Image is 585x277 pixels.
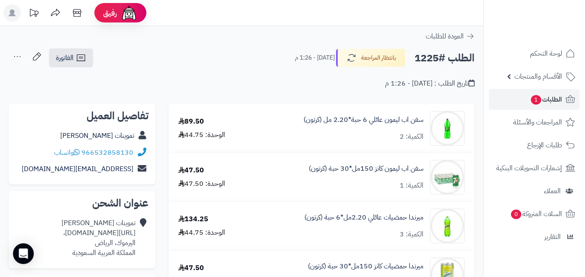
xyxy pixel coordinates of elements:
[120,4,138,22] img: ai-face.png
[295,54,335,62] small: [DATE] - 1:26 م
[178,130,225,140] div: الوحدة: 44.75
[426,31,464,41] span: العودة للطلبات
[60,131,134,141] a: تموينات [PERSON_NAME]
[178,166,204,175] div: 47.50
[526,21,577,39] img: logo-2.png
[304,213,423,223] a: ميرندا حمضيات عائلي 2.20مل*6 حبة (كرتون)
[22,164,133,174] a: [EMAIL_ADDRESS][DOMAIN_NAME]
[400,181,423,191] div: الكمية: 1
[414,49,475,67] h2: الطلب #1225
[400,229,423,239] div: الكمية: 3
[489,226,580,247] a: التقارير
[61,218,136,258] div: تموينات [PERSON_NAME] [URL][DOMAIN_NAME]، اليرموك، الرياض المملكة العربية السعودية
[385,79,475,89] div: تاريخ الطلب : [DATE] - 1:26 م
[178,117,204,127] div: 89.50
[430,111,464,146] img: 1747541306-e6e5e2d5-9b67-463e-b81b-59a02ee4-90x90.jpg
[510,208,562,220] span: السلات المتروكة
[56,53,74,63] span: الفاتورة
[23,4,45,24] a: تحديثات المنصة
[178,179,225,189] div: الوحدة: 47.50
[426,31,475,41] a: العودة للطلبات
[178,228,225,238] div: الوحدة: 44.75
[309,164,423,174] a: سفن اب ليمون كانز 150مل*30 حبة (كرتون)
[16,198,149,208] h2: عنوان الشحن
[103,8,117,18] span: رفيق
[489,112,580,133] a: المراجعات والأسئلة
[81,147,133,158] a: 966532858130
[489,158,580,178] a: إشعارات التحويلات البنكية
[530,48,562,60] span: لوحة التحكم
[430,209,464,243] img: 1747544486-c60db756-6ee7-44b0-a7d4-ec449800-90x90.jpg
[514,70,562,83] span: الأقسام والمنتجات
[178,214,208,224] div: 134.25
[544,185,561,197] span: العملاء
[496,162,562,174] span: إشعارات التحويلات البنكية
[489,204,580,224] a: السلات المتروكة0
[304,115,423,125] a: سفن اب ليمون عائلي 6 حبة*2.20 مل (كرتون)
[544,231,561,243] span: التقارير
[400,132,423,142] div: الكمية: 2
[49,48,93,67] a: الفاتورة
[489,135,580,156] a: طلبات الإرجاع
[308,261,423,271] a: ميرندا حمضيات كانز 150مل*30 حبة (كرتون)
[178,263,204,273] div: 47.50
[489,89,580,110] a: الطلبات1
[511,210,521,219] span: 0
[489,43,580,64] a: لوحة التحكم
[13,243,34,264] div: Open Intercom Messenger
[530,93,562,105] span: الطلبات
[513,116,562,128] span: المراجعات والأسئلة
[430,160,464,194] img: 1747541646-d22b4615-4733-4316-a704-1f6af0fe-90x90.jpg
[54,147,80,158] a: واتساب
[16,111,149,121] h2: تفاصيل العميل
[336,49,405,67] button: بانتظار المراجعة
[531,95,541,105] span: 1
[489,181,580,201] a: العملاء
[527,139,562,151] span: طلبات الإرجاع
